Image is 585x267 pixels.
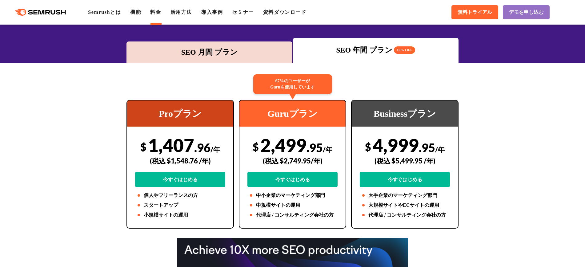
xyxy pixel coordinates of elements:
span: .95 [307,140,323,155]
span: /年 [435,145,445,154]
span: .95 [419,140,435,155]
li: 中規模サイトの運用 [247,202,338,209]
span: $ [140,140,146,153]
span: $ [365,140,371,153]
span: .96 [194,140,210,155]
a: デモを申し込む [503,5,550,19]
li: スタートアップ [135,202,225,209]
a: 機能 [130,10,141,15]
li: 中小企業のマーケティング部門 [247,192,338,199]
a: セミナー [232,10,254,15]
span: $ [253,140,259,153]
span: デモを申し込む [509,9,543,16]
a: 導入事例 [201,10,223,15]
li: 個人やフリーランスの方 [135,192,225,199]
a: 活用方法 [170,10,192,15]
a: 資料ダウンロード [263,10,307,15]
li: 代理店 / コンサルティング会社の方 [247,211,338,219]
li: 小規模サイトの運用 [135,211,225,219]
li: 代理店 / コンサルティング会社の方 [360,211,450,219]
a: Semrushとは [88,10,121,15]
div: (税込 $2,749.95/年) [247,150,338,172]
li: 大規模サイトやECサイトの運用 [360,202,450,209]
a: 無料トライアル [451,5,498,19]
span: /年 [323,145,332,154]
div: (税込 $5,499.95 /年) [360,150,450,172]
span: 無料トライアル [458,9,492,16]
div: (税込 $1,548.76 /年) [135,150,225,172]
a: 今すぐはじめる [360,172,450,187]
li: 大手企業のマーケティング部門 [360,192,450,199]
a: 今すぐはじめる [247,172,338,187]
div: 2,499 [247,134,338,187]
div: Proプラン [127,100,233,127]
div: 4,999 [360,134,450,187]
div: SEO 年間 プラン [296,45,456,56]
a: 今すぐはじめる [135,172,225,187]
div: 1,407 [135,134,225,187]
div: 67%のユーザーが Guruを使用しています [253,74,332,94]
div: Guruプラン [239,100,346,127]
div: Businessプラン [352,100,458,127]
span: 16% OFF [394,46,415,54]
div: SEO 月間 プラン [130,47,289,58]
span: /年 [210,145,220,154]
a: 料金 [150,10,161,15]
